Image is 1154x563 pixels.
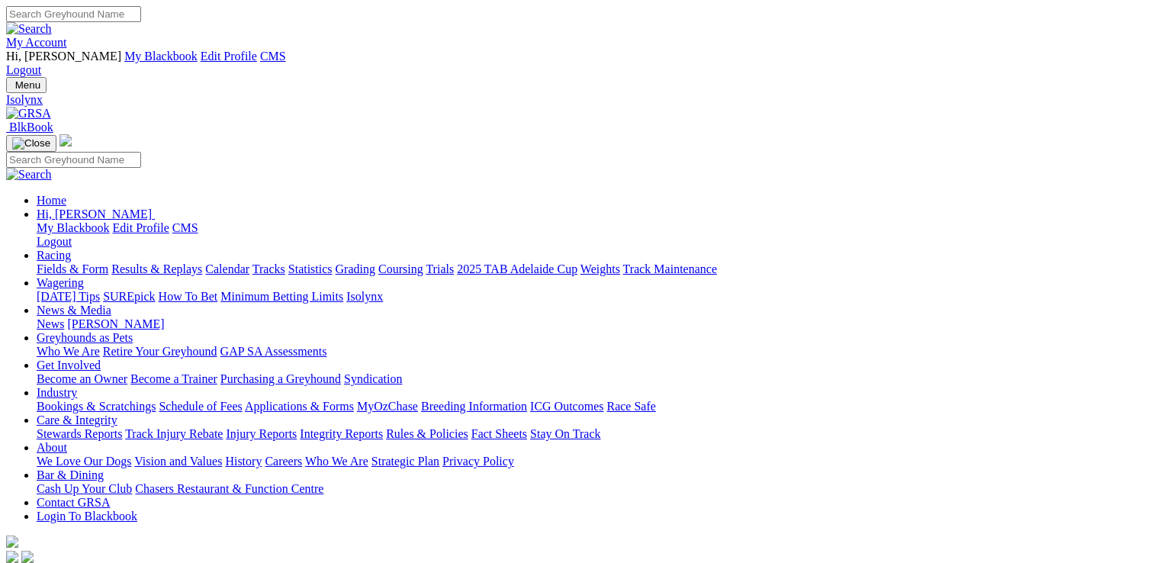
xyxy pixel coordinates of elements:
[530,427,600,440] a: Stay On Track
[37,235,72,248] a: Logout
[37,400,156,413] a: Bookings & Scratchings
[371,455,439,468] a: Strategic Plan
[37,304,111,317] a: News & Media
[135,482,323,495] a: Chasers Restaurant & Function Centre
[37,496,110,509] a: Contact GRSA
[6,63,41,76] a: Logout
[378,262,423,275] a: Coursing
[37,427,1148,441] div: Care & Integrity
[37,249,71,262] a: Racing
[442,455,514,468] a: Privacy Policy
[37,221,1148,249] div: Hi, [PERSON_NAME]
[336,262,375,275] a: Grading
[300,427,383,440] a: Integrity Reports
[37,455,1148,468] div: About
[205,262,249,275] a: Calendar
[125,427,223,440] a: Track Injury Rebate
[37,427,122,440] a: Stewards Reports
[265,455,302,468] a: Careers
[6,135,56,152] button: Toggle navigation
[37,510,137,523] a: Login To Blackbook
[220,290,343,303] a: Minimum Betting Limits
[37,482,132,495] a: Cash Up Your Club
[37,276,84,289] a: Wagering
[37,208,155,220] a: Hi, [PERSON_NAME]
[103,345,217,358] a: Retire Your Greyhound
[37,468,104,481] a: Bar & Dining
[113,221,169,234] a: Edit Profile
[124,50,198,63] a: My Blackbook
[6,77,47,93] button: Toggle navigation
[37,482,1148,496] div: Bar & Dining
[67,317,164,330] a: [PERSON_NAME]
[15,79,40,91] span: Menu
[6,107,51,121] img: GRSA
[103,290,155,303] a: SUREpick
[130,372,217,385] a: Become a Trainer
[226,427,297,440] a: Injury Reports
[220,372,341,385] a: Purchasing a Greyhound
[21,551,34,563] img: twitter.svg
[37,441,67,454] a: About
[37,413,117,426] a: Care & Integrity
[344,372,402,385] a: Syndication
[37,372,127,385] a: Become an Owner
[225,455,262,468] a: History
[421,400,527,413] a: Breeding Information
[471,427,527,440] a: Fact Sheets
[606,400,655,413] a: Race Safe
[37,400,1148,413] div: Industry
[111,262,202,275] a: Results & Replays
[37,372,1148,386] div: Get Involved
[6,50,1148,77] div: My Account
[37,290,1148,304] div: Wagering
[37,317,1148,331] div: News & Media
[172,221,198,234] a: CMS
[37,262,108,275] a: Fields & Form
[59,134,72,146] img: logo-grsa-white.png
[37,455,131,468] a: We Love Our Dogs
[580,262,620,275] a: Weights
[6,93,1148,107] a: Isolynx
[6,36,67,49] a: My Account
[6,551,18,563] img: facebook.svg
[37,317,64,330] a: News
[37,331,133,344] a: Greyhounds as Pets
[530,400,603,413] a: ICG Outcomes
[6,6,141,22] input: Search
[37,221,110,234] a: My Blackbook
[6,536,18,548] img: logo-grsa-white.png
[37,194,66,207] a: Home
[6,121,53,134] a: BlkBook
[260,50,286,63] a: CMS
[37,290,100,303] a: [DATE] Tips
[37,386,77,399] a: Industry
[6,168,52,182] img: Search
[37,262,1148,276] div: Racing
[6,152,141,168] input: Search
[37,345,100,358] a: Who We Are
[457,262,577,275] a: 2025 TAB Adelaide Cup
[346,290,383,303] a: Isolynx
[9,121,53,134] span: BlkBook
[37,359,101,372] a: Get Involved
[288,262,333,275] a: Statistics
[386,427,468,440] a: Rules & Policies
[201,50,257,63] a: Edit Profile
[159,400,242,413] a: Schedule of Fees
[12,137,50,150] img: Close
[6,22,52,36] img: Search
[252,262,285,275] a: Tracks
[357,400,418,413] a: MyOzChase
[159,290,218,303] a: How To Bet
[134,455,222,468] a: Vision and Values
[245,400,354,413] a: Applications & Forms
[37,345,1148,359] div: Greyhounds as Pets
[37,208,152,220] span: Hi, [PERSON_NAME]
[6,50,121,63] span: Hi, [PERSON_NAME]
[623,262,717,275] a: Track Maintenance
[426,262,454,275] a: Trials
[305,455,368,468] a: Who We Are
[220,345,327,358] a: GAP SA Assessments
